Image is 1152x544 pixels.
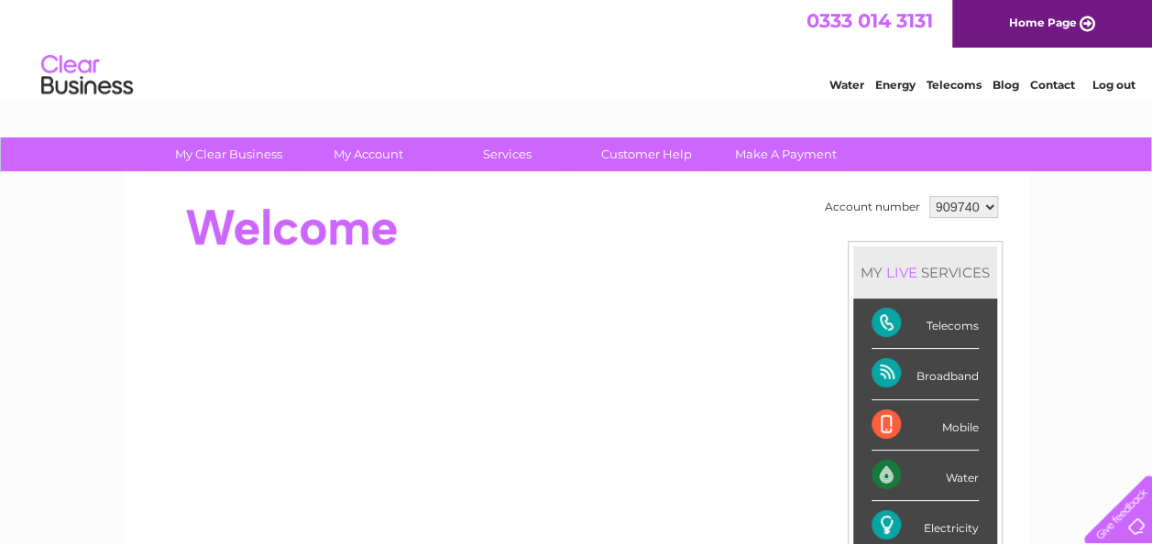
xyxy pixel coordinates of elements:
[571,137,722,171] a: Customer Help
[292,137,444,171] a: My Account
[927,78,982,92] a: Telecoms
[872,451,979,501] div: Water
[144,10,1010,89] div: Clear Business is a trading name of Verastar Limited (registered in [GEOGRAPHIC_DATA] No. 3667643...
[432,137,583,171] a: Services
[829,78,864,92] a: Water
[710,137,861,171] a: Make A Payment
[883,264,921,281] div: LIVE
[872,400,979,451] div: Mobile
[993,78,1019,92] a: Blog
[806,9,933,32] a: 0333 014 3131
[872,349,979,399] div: Broadband
[40,48,134,103] img: logo.png
[875,78,916,92] a: Energy
[853,246,997,299] div: MY SERVICES
[820,191,925,223] td: Account number
[1030,78,1075,92] a: Contact
[872,299,979,349] div: Telecoms
[153,137,304,171] a: My Clear Business
[1092,78,1135,92] a: Log out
